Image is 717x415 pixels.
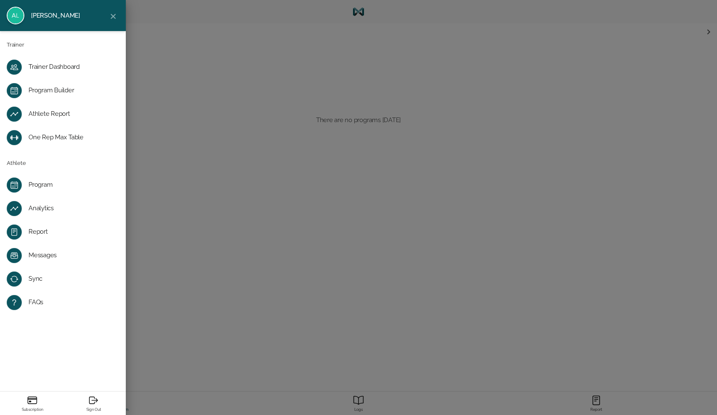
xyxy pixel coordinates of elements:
strong: Sign Out [73,407,114,412]
ion-icon: Messages [10,251,18,260]
ion-icon: My Report [10,228,18,236]
ion-icon: My Report [10,204,18,213]
div: Sync [29,275,111,283]
ion-icon: FAQs [10,63,18,71]
button: Sign outSign Out [63,392,124,415]
ion-icon: Sync [10,275,18,283]
ion-icon: Subscription [27,395,38,406]
strong: [PERSON_NAME] [31,11,94,20]
ion-icon: Program [10,181,18,189]
div: Report [29,228,111,236]
ion-icon: close [109,12,118,21]
div: Athlete Report [29,110,111,118]
ion-icon: Sign out [88,395,99,406]
ion-icon: Athlete Report [10,110,18,118]
div: Program Builder [29,86,111,95]
div: One Rep Max Table [29,133,111,142]
button: SubscriptionSubscription [2,392,63,415]
div: Program [29,181,111,189]
button: close [105,8,122,25]
span: Trainer [7,41,24,49]
img: Avatar [7,7,24,24]
div: Analytics [29,204,111,213]
ion-icon: One Rep Max [10,133,18,142]
ion-icon: FAQs [10,298,18,307]
div: Trainer Dashboard [29,63,111,71]
span: Athlete [7,159,26,167]
div: Messages [29,251,111,260]
strong: Subscription [12,407,53,412]
div: FAQs [29,298,111,307]
ion-icon: Program [10,86,18,95]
